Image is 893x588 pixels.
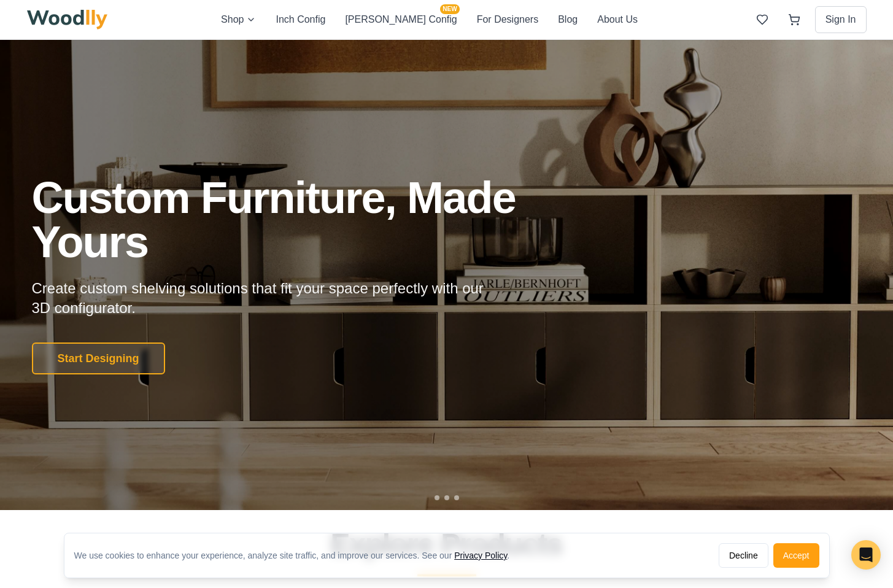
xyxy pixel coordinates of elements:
button: Decline [719,543,768,568]
a: Privacy Policy [454,551,507,560]
button: Accept [773,543,819,568]
img: Woodlly [27,10,108,29]
p: Create custom shelving solutions that fit your space perfectly with our 3D configurator. [32,279,503,318]
h2: Explore Products [32,530,862,559]
button: Shop [221,12,256,28]
button: Blog [558,12,578,28]
button: For Designers [477,12,538,28]
h1: Custom Furniture, Made Yours [32,176,582,264]
button: Inch Config [276,12,325,28]
div: Open Intercom Messenger [851,540,881,570]
button: Start Designing [32,342,165,374]
div: We use cookies to enhance your experience, analyze site traffic, and improve our services. See our . [74,549,520,562]
button: [PERSON_NAME] ConfigNEW [345,12,457,28]
button: Sign In [815,6,867,33]
button: About Us [597,12,638,28]
span: NEW [440,4,459,14]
